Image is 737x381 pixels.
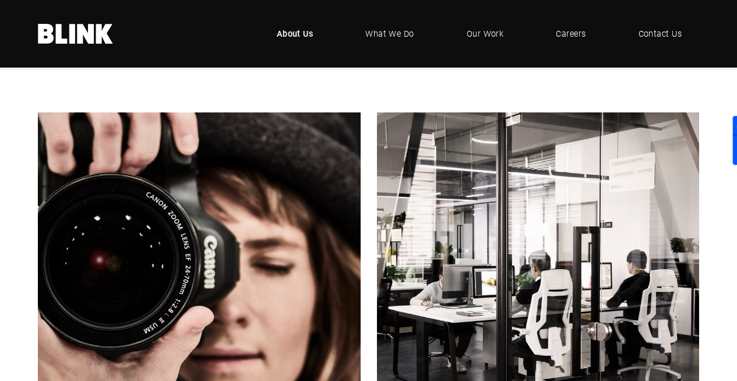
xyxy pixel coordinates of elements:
[277,27,313,40] span: About Us
[365,27,414,40] span: What We Do
[449,16,521,51] a: Our Work
[38,24,114,44] a: Home
[259,16,331,51] a: About Us
[639,27,682,40] span: Contact Us
[467,27,504,40] span: Our Work
[348,16,432,51] a: What We Do
[556,27,586,40] span: Careers
[538,16,603,51] a: Careers
[621,16,700,51] a: Contact Us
